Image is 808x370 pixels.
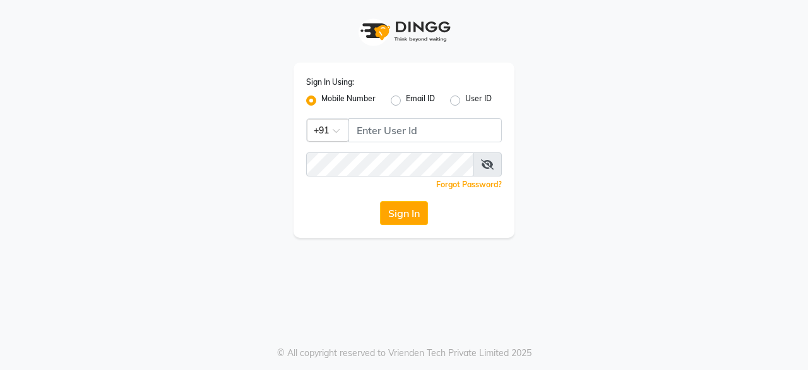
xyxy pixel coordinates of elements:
[306,77,354,88] label: Sign In Using:
[321,93,376,108] label: Mobile Number
[436,180,502,189] a: Forgot Password?
[380,201,428,225] button: Sign In
[465,93,492,108] label: User ID
[306,152,473,176] input: Username
[406,93,435,108] label: Email ID
[348,118,502,142] input: Username
[353,13,454,50] img: logo1.svg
